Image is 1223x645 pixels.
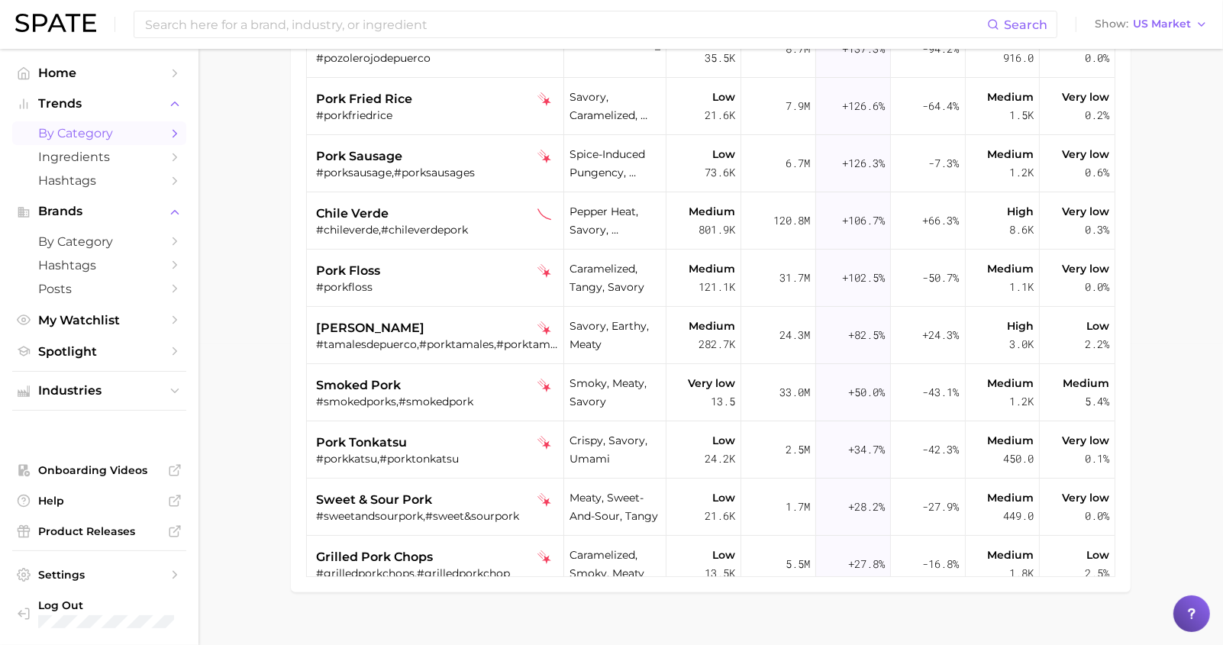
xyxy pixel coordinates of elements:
[705,507,735,525] span: 21.6k
[848,440,885,459] span: +34.7%
[12,61,186,85] a: Home
[1085,163,1109,182] span: 0.6%
[779,383,810,402] span: 33.0m
[537,150,551,163] img: tiktok falling star
[1003,450,1034,468] span: 450.0
[779,269,810,287] span: 31.7m
[689,202,735,221] span: Medium
[987,374,1034,392] span: Medium
[1091,15,1212,34] button: ShowUS Market
[316,147,402,166] span: pork sausage
[1085,507,1109,525] span: 0.0%
[316,319,424,337] span: [PERSON_NAME]
[923,97,960,115] span: -64.4%
[987,145,1034,163] span: Medium
[12,145,186,169] a: Ingredients
[316,548,433,566] span: grilled pork chops
[307,250,1115,307] button: pork flosstiktok falling star#porkflosscaramelized, tangy, savoryMedium121.1k31.7m+102.5%-50.7%Me...
[1133,20,1191,28] span: US Market
[12,308,186,332] a: My Watchlist
[38,150,160,164] span: Ingredients
[786,40,810,58] span: 8.7m
[699,278,735,296] span: 121.1k
[537,493,551,507] img: tiktok falling star
[699,335,735,353] span: 282.7k
[38,173,160,188] span: Hashtags
[786,440,810,459] span: 2.5m
[316,205,389,223] span: chile verde
[923,440,960,459] span: -42.3%
[1085,49,1109,67] span: 0.0%
[12,520,186,543] a: Product Releases
[786,498,810,516] span: 1.7m
[786,97,810,115] span: 7.9m
[316,452,557,466] div: #porkkatsu,#porktonkatsu
[705,564,735,582] span: 13.5k
[537,550,551,564] img: tiktok falling star
[15,14,96,32] img: SPATE
[38,234,160,249] span: by Category
[12,594,186,633] a: Log out. Currently logged in with e-mail jhayes@hunterpr.com.
[1062,88,1109,106] span: Very low
[1009,392,1034,411] span: 1.2k
[842,269,885,287] span: +102.5%
[1062,202,1109,221] span: Very low
[1062,431,1109,450] span: Very low
[38,524,160,538] span: Product Releases
[1085,450,1109,468] span: 0.1%
[1009,335,1034,353] span: 3.0k
[316,51,557,65] div: #pozolerojodepuerco
[316,223,557,237] div: #chileverde,#chileverdepork
[705,450,735,468] span: 24.2k
[1009,163,1034,182] span: 1.2k
[1086,317,1109,335] span: Low
[38,384,160,398] span: Industries
[144,11,987,37] input: Search here for a brand, industry, or ingredient
[537,92,551,106] img: tiktok falling star
[38,97,160,111] span: Trends
[570,317,660,353] span: savory, earthy, meaty
[712,489,735,507] span: Low
[688,374,735,392] span: Very low
[570,202,660,239] span: pepper heat, savory, herbaceous
[12,230,186,253] a: by Category
[848,383,885,402] span: +50.0%
[38,494,160,508] span: Help
[12,277,186,301] a: Posts
[929,154,960,173] span: -7.3%
[1086,546,1109,564] span: Low
[923,326,960,344] span: +24.3%
[712,431,735,450] span: Low
[842,154,885,173] span: +126.3%
[537,264,551,278] img: tiktok falling star
[705,49,735,67] span: 35.5k
[712,145,735,163] span: Low
[923,498,960,516] span: -27.9%
[307,364,1115,421] button: smoked porktiktok falling star#smokedporks,#smokedporksmoky, meaty, savoryVery low13.533.0m+50.0%...
[307,479,1115,536] button: sweet & sour porktiktok falling star#sweetandsourpork,#sweet&sourporkmeaty, sweet-and-sour, tangy...
[12,340,186,363] a: Spotlight
[848,555,885,573] span: +27.8%
[779,326,810,344] span: 24.3m
[987,431,1034,450] span: Medium
[38,258,160,273] span: Hashtags
[848,326,885,344] span: +82.5%
[1063,374,1109,392] span: Medium
[38,66,160,80] span: Home
[570,260,660,296] span: caramelized, tangy, savory
[537,321,551,335] img: tiktok falling star
[1085,335,1109,353] span: 2.2%
[1062,489,1109,507] span: Very low
[12,253,186,277] a: Hashtags
[848,498,885,516] span: +28.2%
[307,192,1115,250] button: chile verdetiktok sustained decliner#chileverde,#chileverdeporkpepper heat, savory, herbaceousMed...
[570,546,660,582] span: caramelized, smoky, meaty
[316,376,401,395] span: smoked pork
[1009,278,1034,296] span: 1.1k
[1085,221,1109,239] span: 0.3%
[316,434,407,452] span: pork tonkatsu
[307,78,1115,135] button: pork fried ricetiktok falling star#porkfriedricesavory, caramelized, meatyLow21.6k7.9m+126.6%-64....
[1085,564,1109,582] span: 2.5%
[570,88,660,124] span: savory, caramelized, meaty
[712,88,735,106] span: Low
